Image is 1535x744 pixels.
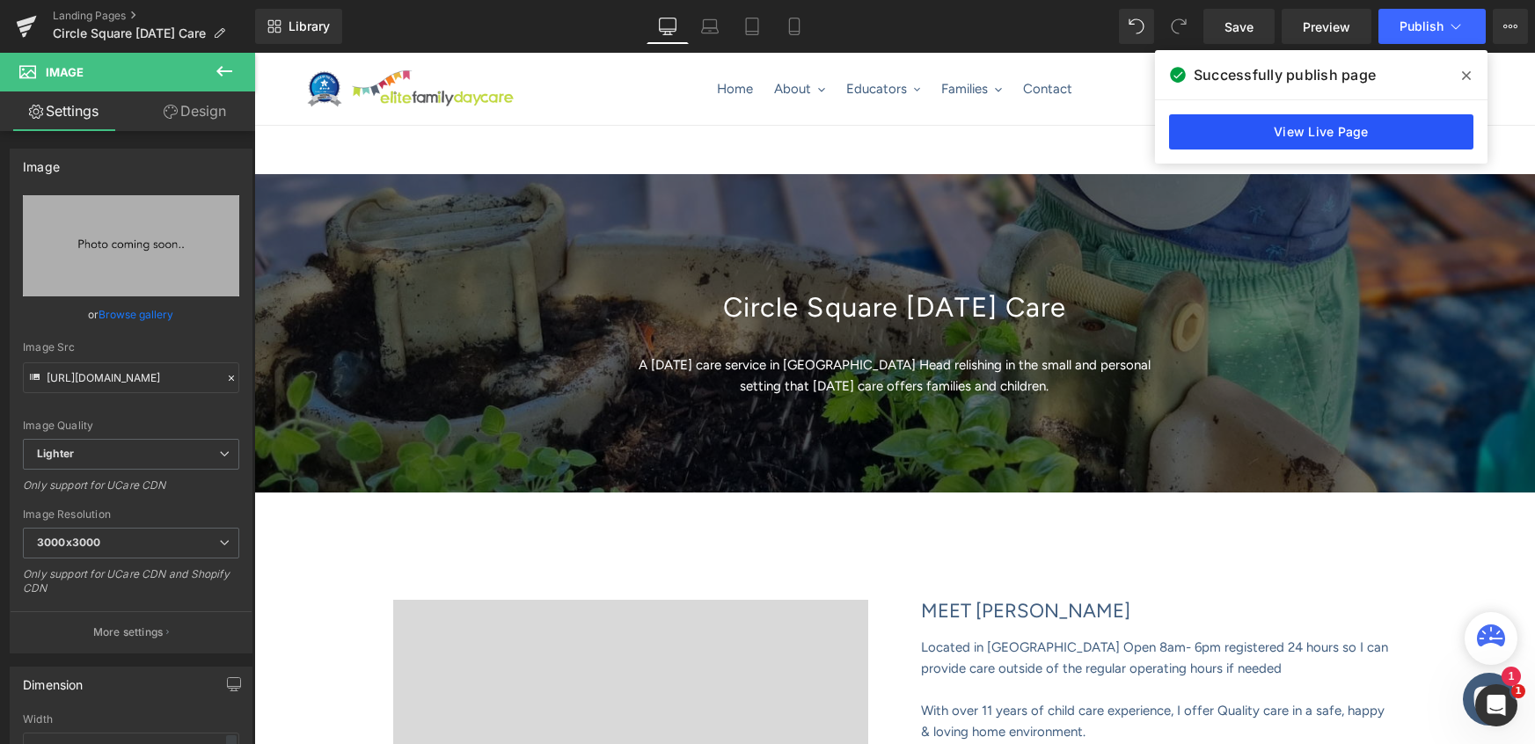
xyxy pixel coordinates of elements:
[1511,684,1525,698] span: 1
[1194,64,1376,85] span: Successfully publish page
[1161,9,1196,44] button: Redo
[463,28,499,45] span: Home
[731,9,773,44] a: Tablet
[689,9,731,44] a: Laptop
[687,28,734,45] span: Families
[93,624,164,640] p: More settings
[1119,9,1154,44] button: Undo
[678,24,757,49] button: Families
[647,9,689,44] a: Desktop
[48,13,268,59] img: Elite Family Day Care
[667,650,1130,687] font: With over 11 years of child care experience, I offer Quality care in a safe, happy & loving home ...
[23,341,239,354] div: Image Src
[376,302,904,344] p: A [DATE] care service in [GEOGRAPHIC_DATA] Head relishing in the small and personal setting that ...
[1475,684,1517,726] iframe: Intercom live chat
[11,611,252,653] button: More settings
[583,24,676,49] button: Educators
[1493,9,1528,44] button: More
[667,587,1134,624] font: Located in [GEOGRAPHIC_DATA] Open 8am- 6pm registered 24 hours so I can provide care outside of t...
[131,91,259,131] a: Design
[1282,9,1371,44] a: Preview
[1169,114,1473,150] a: View Live Page
[23,362,239,393] input: Link
[454,24,508,49] a: Home
[23,150,60,174] div: Image
[53,9,255,23] a: Landing Pages
[46,65,84,79] span: Image
[769,28,818,45] span: Contact
[1400,19,1444,33] span: Publish
[511,24,580,49] button: About
[23,478,239,504] div: Only support for UCare CDN
[773,9,815,44] a: Mobile
[1203,620,1267,677] inbox-online-store-chat: Shopify online store chat
[1224,18,1254,36] span: Save
[760,24,827,49] a: Contact
[255,9,342,44] a: New Library
[23,567,239,607] div: Only support for UCare CDN and Shopify CDN
[53,26,206,40] span: Circle Square [DATE] Care
[667,546,876,570] font: MEET [PERSON_NAME]
[592,28,653,45] span: Educators
[23,508,239,521] div: Image Resolution
[520,28,557,45] span: About
[289,18,330,34] span: Library
[1303,18,1350,36] span: Preview
[99,299,174,330] a: Browse gallery
[23,419,239,432] div: Image Quality
[1378,9,1486,44] button: Publish
[37,447,74,460] b: Lighter
[113,238,1168,271] h1: Circle Square [DATE] Care
[23,713,239,726] div: Width
[37,536,100,549] b: 3000x3000
[23,305,239,324] div: or
[23,667,84,692] div: Dimension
